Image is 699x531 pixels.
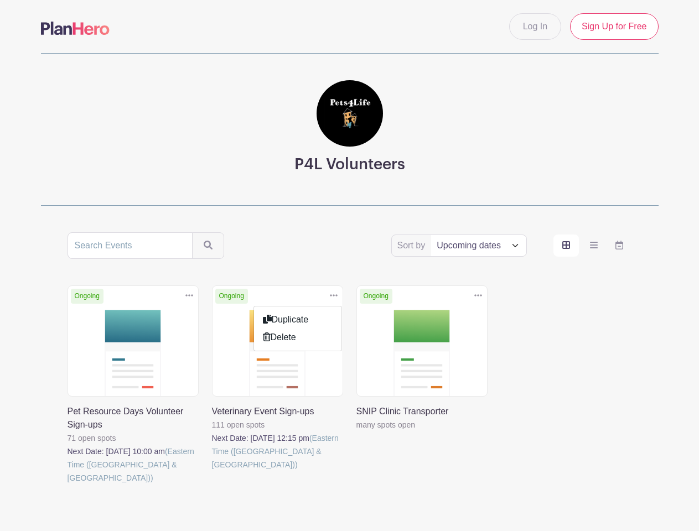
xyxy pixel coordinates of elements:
a: Delete [254,329,341,346]
input: Search Events [68,232,193,259]
img: logo-507f7623f17ff9eddc593b1ce0a138ce2505c220e1c5a4e2b4648c50719b7d32.svg [41,22,110,35]
a: Duplicate [254,311,341,329]
a: Sign Up for Free [570,13,658,40]
label: Sort by [397,239,429,252]
img: square%20black%20logo%20FB%20profile.jpg [317,80,383,147]
div: order and view [553,235,632,257]
h3: P4L Volunteers [294,155,405,174]
a: Log In [509,13,561,40]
